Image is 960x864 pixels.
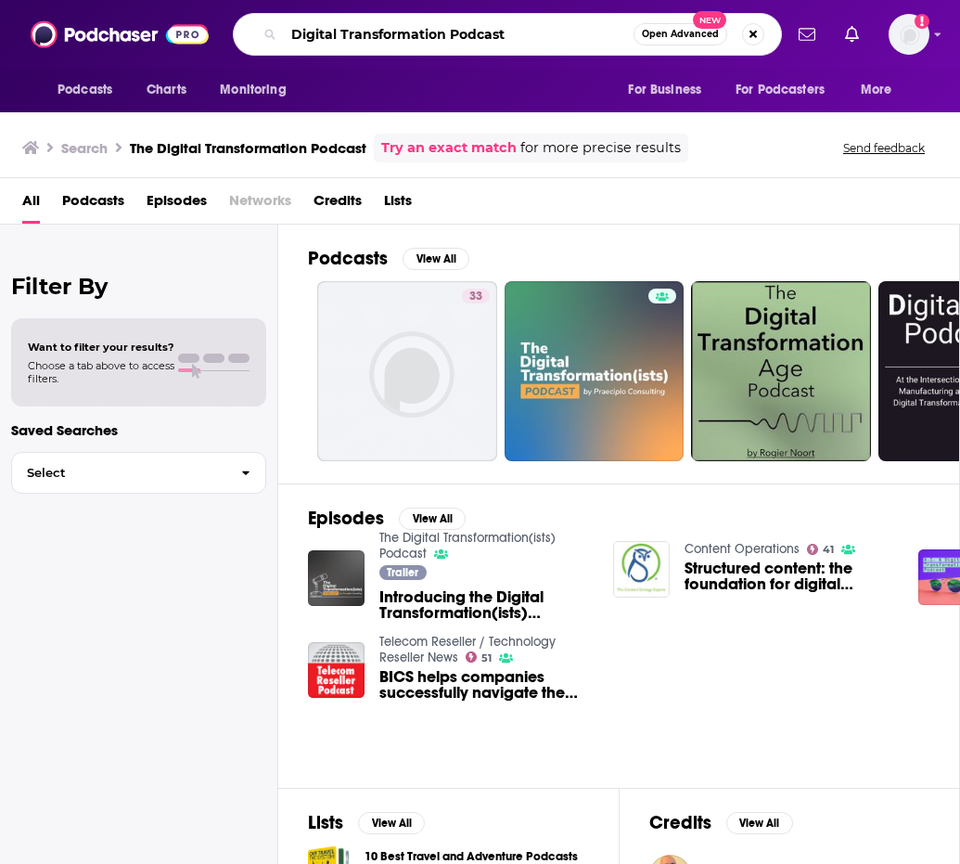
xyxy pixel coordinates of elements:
[233,13,782,56] div: Search podcasts, credits, & more...
[308,507,384,530] h2: Episodes
[308,811,343,834] h2: Lists
[61,139,108,157] h3: Search
[649,811,793,834] a: CreditsView All
[642,30,719,39] span: Open Advanced
[134,72,198,108] a: Charts
[11,273,266,300] h2: Filter By
[726,812,793,834] button: View All
[823,546,834,554] span: 41
[130,139,366,157] h3: The Digital Transformation Podcast
[685,561,896,592] a: Structured content: the foundation for digital transformation (podcast)
[861,77,892,103] span: More
[649,811,711,834] h2: Credits
[915,14,929,29] svg: Add a profile image
[693,11,726,29] span: New
[11,421,266,439] p: Saved Searches
[28,359,174,385] span: Choose a tab above to access filters.
[889,14,929,55] button: Show profile menu
[634,23,727,45] button: Open AdvancedNew
[384,186,412,224] a: Lists
[807,544,835,555] a: 41
[848,72,915,108] button: open menu
[628,77,701,103] span: For Business
[358,812,425,834] button: View All
[379,530,556,561] a: The Digital Transformation(ists) Podcast
[308,550,365,607] img: Introducing the Digital Transformation(ists) Podcast
[62,186,124,224] a: Podcasts
[12,467,226,479] span: Select
[399,508,466,530] button: View All
[207,72,310,108] button: open menu
[613,541,670,598] img: Structured content: the foundation for digital transformation (podcast)
[615,72,724,108] button: open menu
[838,140,930,156] button: Send feedback
[379,634,556,665] a: Telecom Reseller / Technology Reseller News
[379,669,591,701] a: BICS helps companies successfully navigate the digital transformation journey, CCA Podcast
[308,247,388,270] h2: Podcasts
[147,186,207,224] a: Episodes
[284,19,634,49] input: Search podcasts, credits, & more...
[403,248,469,270] button: View All
[308,507,466,530] a: EpisodesView All
[314,186,362,224] a: Credits
[308,247,469,270] a: PodcastsView All
[469,288,482,306] span: 33
[308,642,365,699] img: BICS helps companies successfully navigate the digital transformation journey, CCA Podcast
[229,186,291,224] span: Networks
[889,14,929,55] img: User Profile
[379,589,591,621] a: Introducing the Digital Transformation(ists) Podcast
[31,17,209,52] img: Podchaser - Follow, Share and Rate Podcasts
[317,281,497,461] a: 33
[147,77,186,103] span: Charts
[22,186,40,224] a: All
[308,811,425,834] a: ListsView All
[58,77,112,103] span: Podcasts
[685,541,800,557] a: Content Operations
[736,77,825,103] span: For Podcasters
[889,14,929,55] span: Logged in as AlkaNara
[387,567,418,578] span: Trailer
[28,341,174,354] span: Want to filter your results?
[11,452,266,494] button: Select
[466,651,493,663] a: 51
[220,77,286,103] span: Monitoring
[520,137,681,159] span: for more precise results
[381,137,517,159] a: Try an exact match
[791,19,823,50] a: Show notifications dropdown
[723,72,851,108] button: open menu
[481,654,492,663] span: 51
[838,19,866,50] a: Show notifications dropdown
[45,72,136,108] button: open menu
[462,289,490,303] a: 33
